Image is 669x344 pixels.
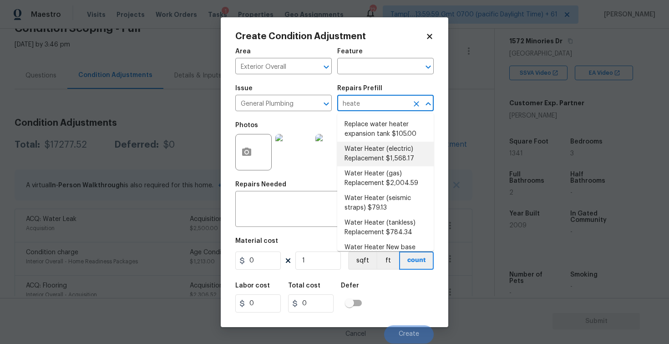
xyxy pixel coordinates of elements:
[235,32,426,41] h2: Create Condition Adjustment
[337,117,434,142] li: Replace water heater expansion tank $105.00
[235,48,251,55] h5: Area
[331,325,380,344] button: Cancel
[348,252,376,270] button: sqft
[399,331,419,338] span: Create
[341,282,359,289] h5: Defer
[235,122,258,128] h5: Photos
[337,216,434,240] li: Water Heater (tankless) Replacement $784.34
[235,181,286,188] h5: Repairs Needed
[288,282,320,289] h5: Total cost
[337,85,382,92] h5: Repairs Prefill
[345,331,366,338] span: Cancel
[410,98,423,110] button: Clear
[235,282,270,289] h5: Labor cost
[376,252,399,270] button: ft
[320,98,333,110] button: Open
[422,61,435,73] button: Open
[235,85,253,92] h5: Issue
[422,98,435,110] button: Close
[320,61,333,73] button: Open
[337,240,434,265] li: Water Heater New base $75.00
[337,166,434,191] li: Water Heater (gas) Replacement $2,004.59
[384,325,434,344] button: Create
[337,48,363,55] h5: Feature
[337,191,434,216] li: Water Heater (seismic straps) $79.13
[337,142,434,166] li: Water Heater (electric) Replacement $1,568.17
[235,238,278,244] h5: Material cost
[399,252,434,270] button: count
